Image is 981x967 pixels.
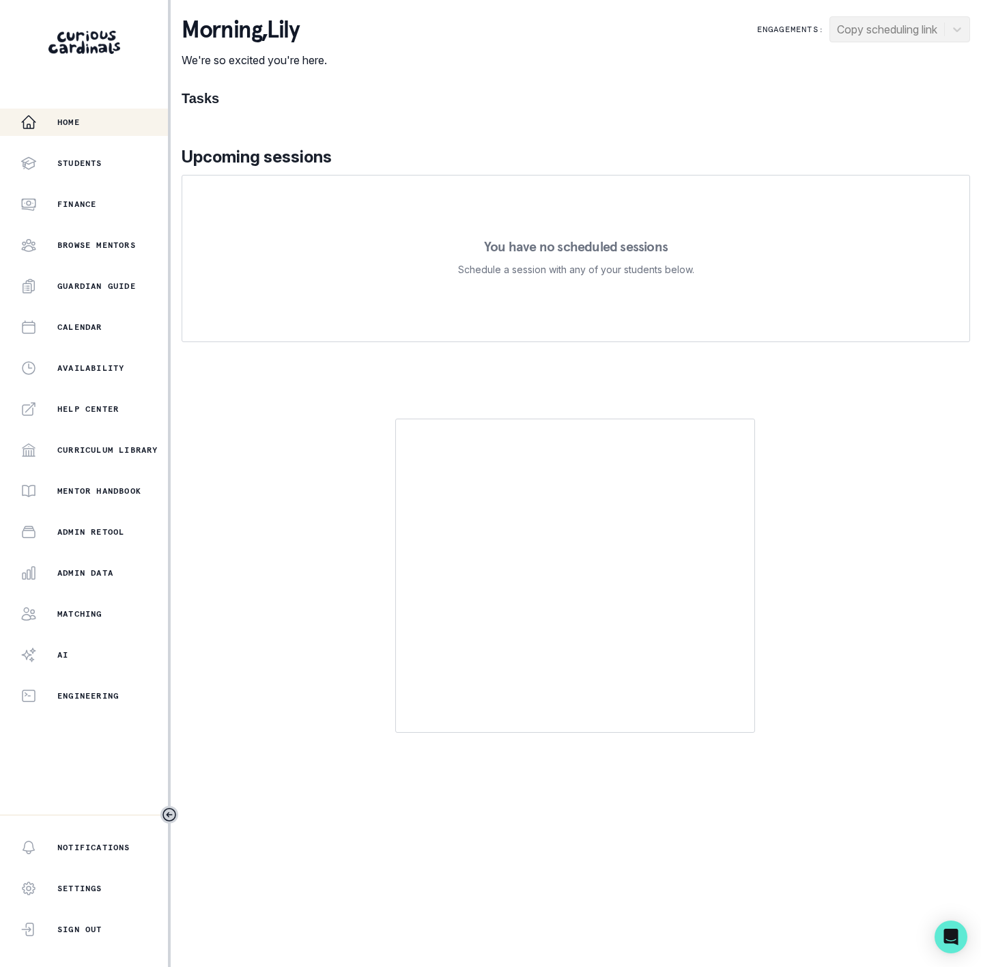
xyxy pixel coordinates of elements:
p: Matching [57,608,102,619]
p: Home [57,117,80,128]
p: Notifications [57,842,130,853]
p: Admin Retool [57,527,124,537]
p: Upcoming sessions [182,145,970,169]
p: AI [57,649,68,660]
p: Browse Mentors [57,240,136,251]
p: Engagements: [757,24,824,35]
p: Calendar [57,322,102,333]
p: Admin Data [57,567,113,578]
p: Availability [57,363,124,374]
p: You have no scheduled sessions [484,240,668,253]
p: Mentor Handbook [57,486,141,496]
p: Help Center [57,404,119,415]
p: Engineering [57,690,119,701]
p: Schedule a session with any of your students below. [458,262,694,278]
div: Open Intercom Messenger [935,921,967,953]
p: Finance [57,199,96,210]
p: Curriculum Library [57,445,158,456]
p: Sign Out [57,924,102,935]
img: Curious Cardinals Logo [48,31,120,54]
p: We're so excited you're here. [182,52,327,68]
button: Toggle sidebar [160,806,178,824]
p: morning , Lily [182,16,327,44]
p: Guardian Guide [57,281,136,292]
h1: Tasks [182,90,970,107]
p: Students [57,158,102,169]
p: Settings [57,883,102,894]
